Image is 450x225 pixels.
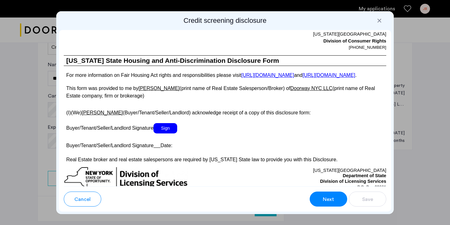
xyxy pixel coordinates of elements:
p: Department of State [225,173,386,179]
span: Sign [153,123,177,133]
span: Buyer/Tenant/Seller/Landlord Signature [66,125,153,131]
p: Division of Licensing Services [225,179,386,184]
p: (I)(We) (Buyer/Tenant/Seller/Landlord) acknowledge receipt of a copy of this disclosure form: [64,106,386,117]
u: [PERSON_NAME] [82,110,123,115]
a: [URL][DOMAIN_NAME] [241,72,294,78]
p: [PHONE_NUMBER] [225,44,386,51]
u: Doorway NYC LLC [290,86,332,91]
u: [PERSON_NAME] [138,86,180,91]
p: Real Estate broker and real estate salespersons are required by [US_STATE] State law to provide y... [64,156,386,163]
h2: Credit screening disclosure [59,16,391,25]
a: [URL][DOMAIN_NAME] [302,72,355,78]
p: This form was provided to me by (print name of Real Estate Salesperson/Broker) of (print name of ... [64,85,386,100]
button: button [64,192,101,207]
p: [US_STATE][GEOGRAPHIC_DATA] [225,31,386,37]
h1: [US_STATE] State Housing and Anti-Discrimination Disclosure Form [64,56,386,66]
span: Save [362,196,373,203]
button: button [310,192,347,207]
p: P.O. Box 22001 [225,184,386,190]
p: Division of Consumer Rights [225,37,386,44]
p: Buyer/Tenant/Seller/Landlord Signature Date: [64,140,386,149]
p: For more information on Fair Housing Act rights and responsibilities please visit and . [64,72,386,78]
span: Next [323,196,334,203]
span: Cancel [74,196,91,203]
img: new-york-logo.png [64,167,188,191]
button: button [349,192,386,207]
p: [US_STATE][GEOGRAPHIC_DATA] [225,167,386,173]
